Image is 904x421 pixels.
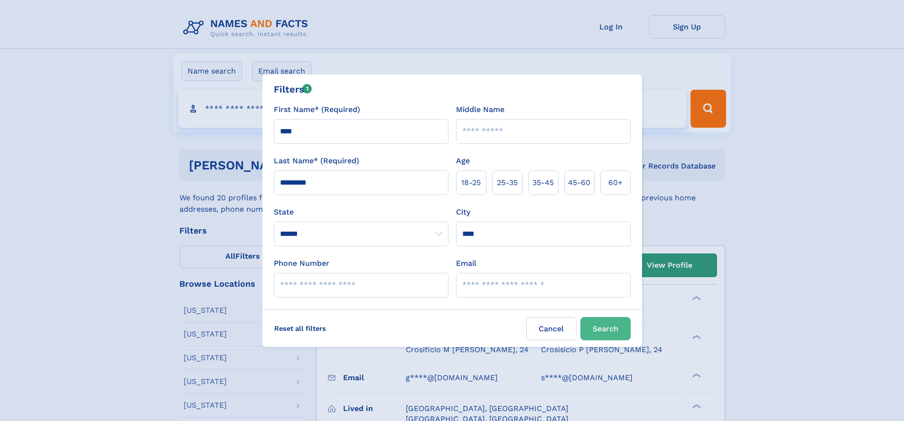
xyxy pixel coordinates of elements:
[497,177,518,188] span: 25‑35
[456,206,470,218] label: City
[461,177,481,188] span: 18‑25
[580,317,631,340] button: Search
[268,317,332,340] label: Reset all filters
[608,177,623,188] span: 60+
[274,258,329,269] label: Phone Number
[456,258,476,269] label: Email
[274,155,359,167] label: Last Name* (Required)
[568,177,590,188] span: 45‑60
[274,104,360,115] label: First Name* (Required)
[456,104,504,115] label: Middle Name
[456,155,470,167] label: Age
[526,317,577,340] label: Cancel
[532,177,554,188] span: 35‑45
[274,206,448,218] label: State
[274,82,312,96] div: Filters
